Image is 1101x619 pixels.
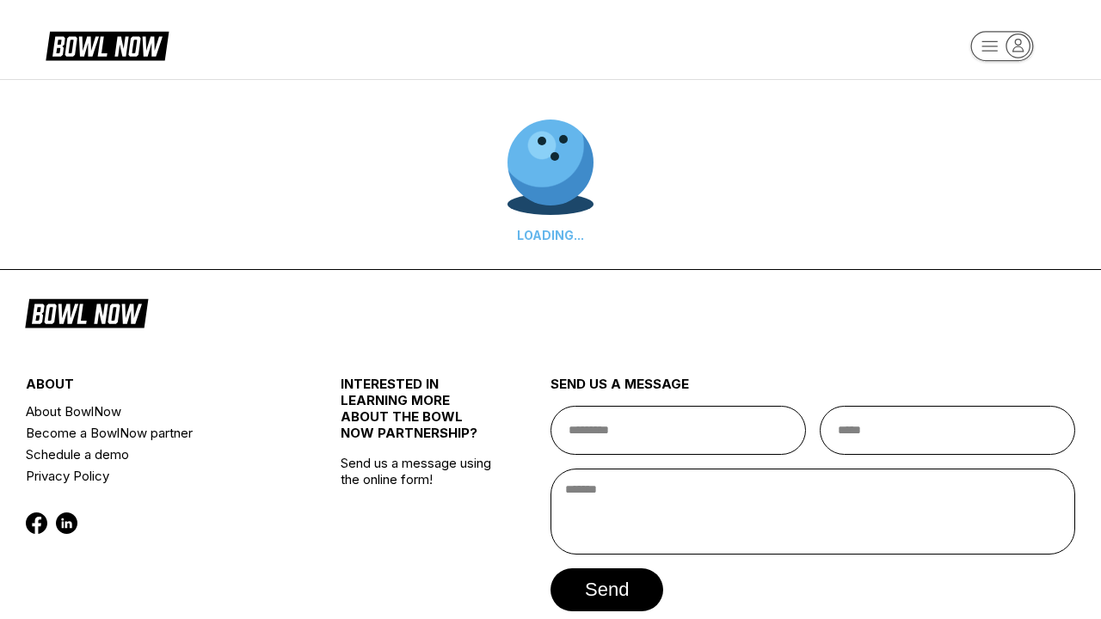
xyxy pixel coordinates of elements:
[26,465,288,487] a: Privacy Policy
[26,444,288,465] a: Schedule a demo
[26,376,288,401] div: about
[341,376,498,455] div: INTERESTED IN LEARNING MORE ABOUT THE BOWL NOW PARTNERSHIP?
[550,568,663,611] button: send
[26,401,288,422] a: About BowlNow
[507,228,594,242] div: LOADING...
[550,376,1075,406] div: send us a message
[26,422,288,444] a: Become a BowlNow partner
